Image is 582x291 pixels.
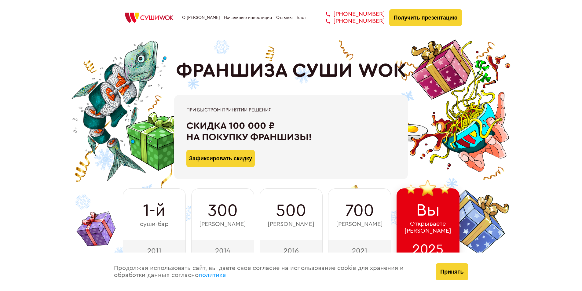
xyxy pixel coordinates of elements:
a: Блог [297,15,306,20]
span: 500 [276,201,306,220]
div: 2021 [328,240,391,262]
a: [PHONE_NUMBER] [317,18,385,25]
span: Вы [416,201,440,220]
div: Продолжая использовать сайт, вы даете свое согласие на использование cookie для хранения и обрабо... [108,253,430,291]
div: 2011 [123,240,186,262]
a: [PHONE_NUMBER] [317,11,385,18]
span: 300 [208,201,238,220]
button: Получить презентацию [389,9,462,26]
span: 700 [345,201,374,220]
span: суши-бар [140,221,169,228]
span: [PERSON_NAME] [199,221,246,228]
div: 2025 [397,240,459,262]
button: Принять [436,263,468,280]
button: Зафиксировать скидку [186,150,255,167]
div: 2014 [191,240,254,262]
span: Открываете [PERSON_NAME] [404,220,451,235]
a: Отзывы [276,15,293,20]
a: Начальные инвестиции [224,15,272,20]
div: 2016 [260,240,323,262]
div: Скидка 100 000 ₽ на покупку франшизы! [186,120,396,143]
a: политике [199,272,226,278]
img: СУШИWOK [120,11,178,24]
a: О [PERSON_NAME] [182,15,220,20]
span: [PERSON_NAME] [268,221,314,228]
div: При быстром принятии решения [186,107,396,113]
span: [PERSON_NAME] [336,221,383,228]
span: 1-й [143,201,165,220]
h1: ФРАНШИЗА СУШИ WOK [176,60,406,82]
